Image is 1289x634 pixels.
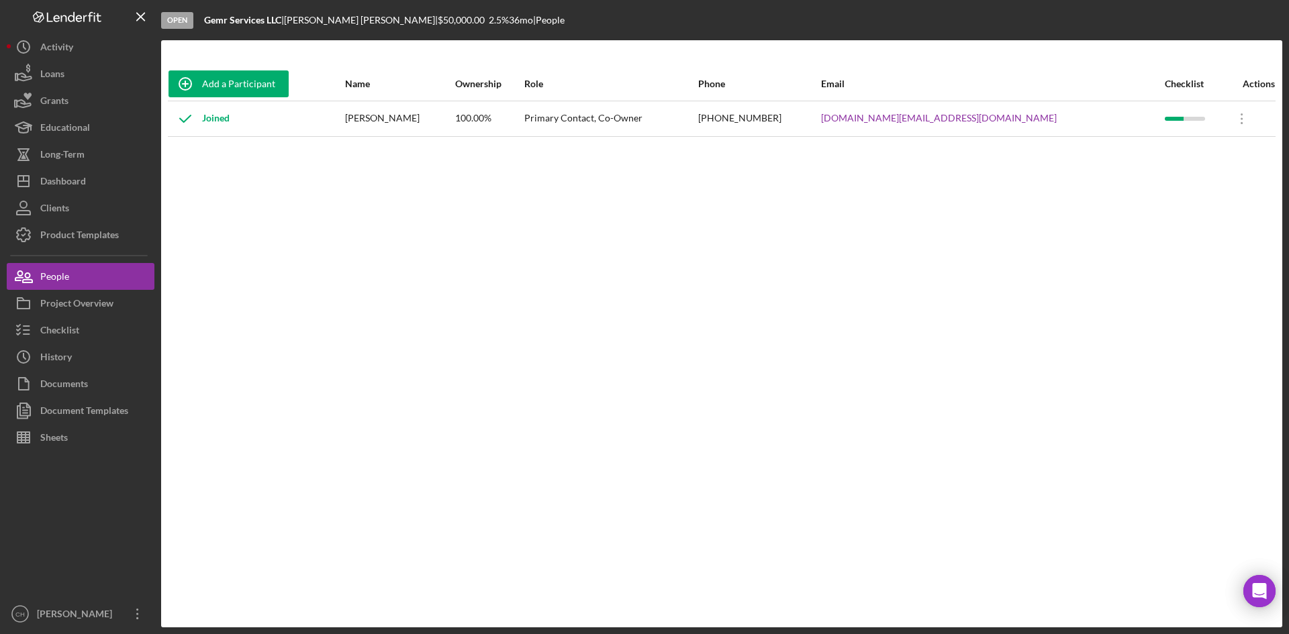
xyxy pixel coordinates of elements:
div: Open [161,12,193,29]
div: | People [533,15,565,25]
div: | [204,15,284,25]
div: Actions [1225,78,1275,89]
div: Name [345,78,454,89]
button: Educational [7,114,154,141]
button: People [7,263,154,290]
button: Grants [7,87,154,114]
div: Sheets [40,424,68,454]
div: Email [821,78,1164,89]
button: Long-Term [7,141,154,168]
div: Checklist [40,317,79,347]
button: Documents [7,370,154,397]
div: Open Intercom Messenger [1243,575,1276,607]
div: Grants [40,87,68,117]
button: Dashboard [7,168,154,195]
div: Ownership [455,78,523,89]
button: Product Templates [7,221,154,248]
div: [PERSON_NAME] [34,600,121,631]
div: Project Overview [40,290,113,320]
button: Activity [7,34,154,60]
button: Sheets [7,424,154,451]
div: Phone [698,78,820,89]
a: [DOMAIN_NAME][EMAIL_ADDRESS][DOMAIN_NAME] [821,113,1057,123]
div: Role [524,78,697,89]
div: $50,000.00 [438,15,489,25]
div: 100.00% [455,102,523,136]
div: [PERSON_NAME] [345,102,454,136]
div: 2.5 % [489,15,509,25]
div: Primary Contact, Co-Owner [524,102,697,136]
div: Checklist [1165,78,1224,89]
button: Checklist [7,317,154,344]
button: CH[PERSON_NAME] [7,600,154,627]
button: Clients [7,195,154,221]
div: History [40,344,72,374]
div: Product Templates [40,221,119,252]
button: Project Overview [7,290,154,317]
div: [PERSON_NAME] [PERSON_NAME] | [284,15,438,25]
div: 36 mo [509,15,533,25]
div: People [40,263,69,293]
div: [PHONE_NUMBER] [698,102,820,136]
div: Dashboard [40,168,86,198]
div: Documents [40,370,88,401]
div: Add a Participant [202,70,275,97]
div: Long-Term [40,141,85,171]
div: Joined [169,102,230,136]
div: Educational [40,114,90,144]
div: Clients [40,195,69,225]
button: Document Templates [7,397,154,424]
div: Activity [40,34,73,64]
button: History [7,344,154,370]
button: Add a Participant [169,70,289,97]
text: CH [15,611,25,618]
b: Gemr Services LLC [204,14,281,25]
button: Loans [7,60,154,87]
div: Loans [40,60,64,91]
div: Document Templates [40,397,128,427]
